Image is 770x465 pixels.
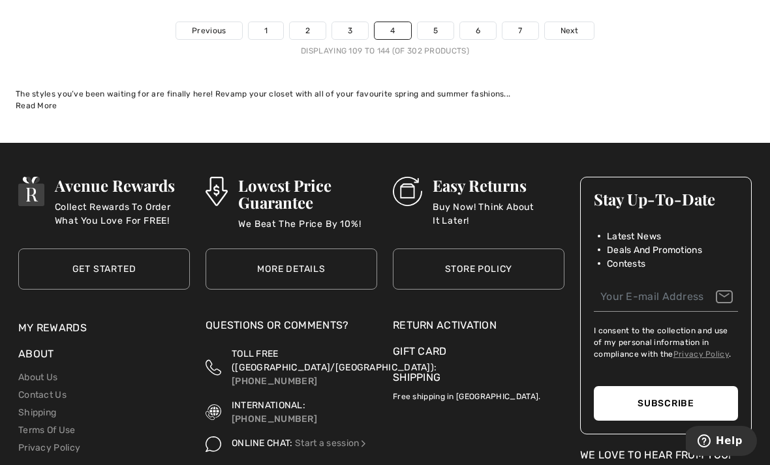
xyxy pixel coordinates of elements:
[18,389,67,400] a: Contact Us
[607,243,702,257] span: Deals And Promotions
[55,177,190,194] h3: Avenue Rewards
[393,177,422,206] img: Easy Returns
[607,230,661,243] span: Latest News
[393,248,564,290] a: Store Policy
[238,217,377,243] p: We Beat The Price By 10%!
[18,248,190,290] a: Get Started
[393,344,564,359] a: Gift Card
[18,407,56,418] a: Shipping
[232,400,305,411] span: INTERNATIONAL:
[18,372,57,383] a: About Us
[16,88,754,100] div: The styles you’ve been waiting for are finally here! Revamp your closet with all of your favourit...
[206,177,228,206] img: Lowest Price Guarantee
[594,190,738,207] h3: Stay Up-To-Date
[375,22,410,39] a: 4
[594,386,738,421] button: Subscribe
[232,438,293,449] span: ONLINE CHAT:
[232,376,317,387] a: [PHONE_NUMBER]
[176,22,241,39] a: Previous
[206,318,377,340] div: Questions or Comments?
[238,177,377,211] h3: Lowest Price Guarantee
[18,346,190,368] div: About
[545,22,594,39] a: Next
[232,413,317,425] a: [PHONE_NUMBER]
[206,436,221,452] img: Online Chat
[393,318,564,333] a: Return Activation
[16,101,57,110] span: Read More
[502,22,538,39] a: 7
[295,438,369,449] a: Start a session
[55,200,190,226] p: Collect Rewards To Order What You Love For FREE!
[580,447,752,463] div: We Love To Hear From You!
[561,25,578,37] span: Next
[232,348,437,373] span: TOLL FREE ([GEOGRAPHIC_DATA]/[GEOGRAPHIC_DATA]):
[206,398,221,426] img: International
[18,322,87,334] a: My Rewards
[607,257,645,271] span: Contests
[206,248,377,290] a: More Details
[594,282,738,312] input: Your E-mail Address
[206,347,221,388] img: Toll Free (Canada/US)
[249,22,283,39] a: 1
[359,439,368,448] img: Online Chat
[18,425,76,436] a: Terms Of Use
[393,371,440,383] a: Shipping
[460,22,496,39] a: 6
[332,22,368,39] a: 3
[418,22,454,39] a: 5
[686,426,757,458] iframe: Opens a widget where you can find more information
[594,325,738,360] label: I consent to the collection and use of my personal information in compliance with the .
[673,350,729,359] a: Privacy Policy
[433,200,564,226] p: Buy Now! Think About It Later!
[433,177,564,194] h3: Easy Returns
[290,22,326,39] a: 2
[18,442,80,453] a: Privacy Policy
[393,385,564,402] p: Free shipping in [GEOGRAPHIC_DATA].
[192,25,226,37] span: Previous
[18,177,44,206] img: Avenue Rewards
